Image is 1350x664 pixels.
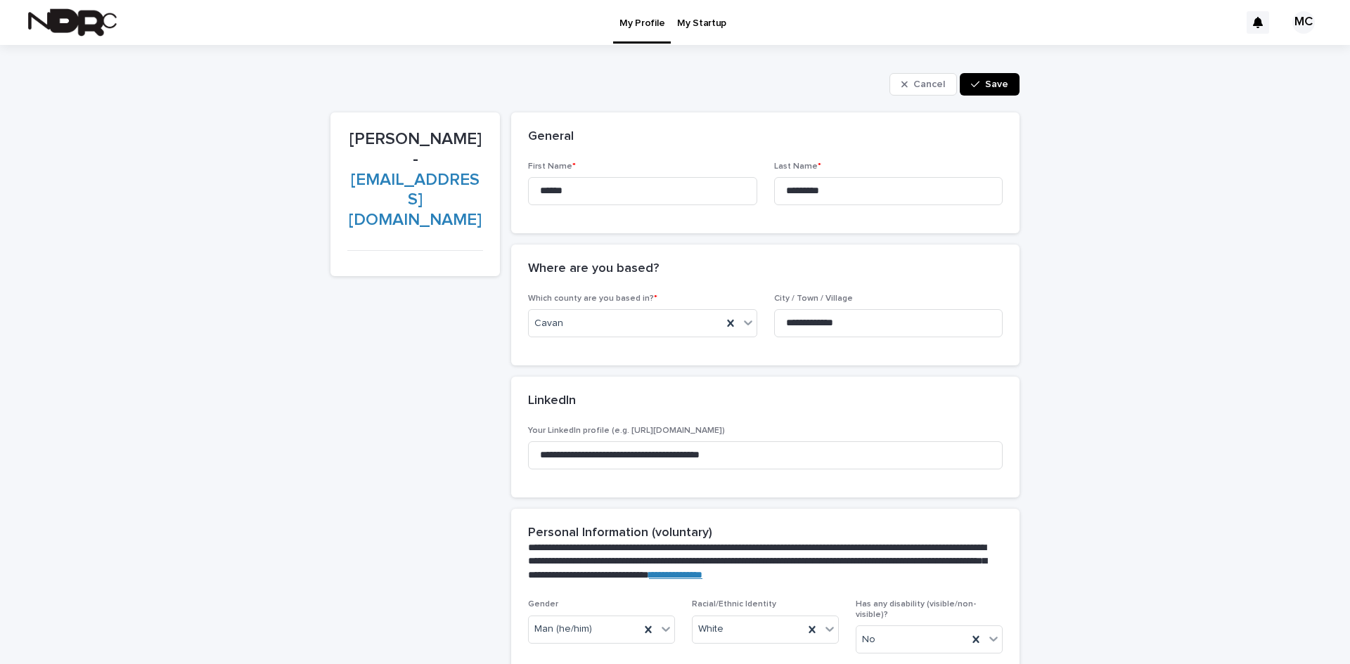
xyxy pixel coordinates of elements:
h2: LinkedIn [528,393,576,409]
span: Last Name [774,162,821,171]
h2: General [528,129,574,145]
button: Cancel [889,73,957,96]
span: First Name [528,162,576,171]
span: Cavan [534,316,563,331]
h2: Personal Information (voluntary) [528,526,712,541]
span: Man (he/him) [534,622,592,637]
span: Racial/Ethnic Identity [692,600,776,608]
span: City / Town / Village [774,294,853,303]
h2: Where are you based? [528,261,659,277]
p: [PERSON_NAME] - [347,129,483,230]
a: [EMAIL_ADDRESS][DOMAIN_NAME] [349,171,482,229]
div: MC [1292,11,1315,34]
span: No [862,632,875,647]
span: Has any disability (visible/non-visible)? [856,600,976,618]
img: fPh53EbzTSOZ76wyQ5GQ [28,8,117,37]
span: Gender [528,600,558,608]
button: Save [960,73,1020,96]
span: White [698,622,724,637]
span: Which county are you based in? [528,294,657,303]
span: Your LinkedIn profile (e.g. [URL][DOMAIN_NAME]) [528,427,725,435]
span: Cancel [913,79,945,89]
span: Save [985,79,1008,89]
